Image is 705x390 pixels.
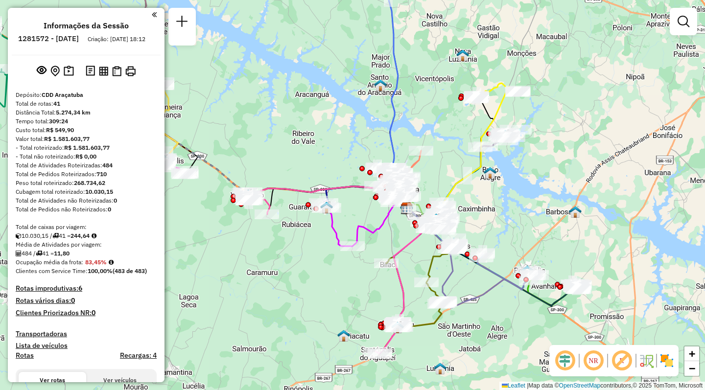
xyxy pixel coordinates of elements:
strong: 83,45% [85,258,107,266]
span: Ocultar NR [582,349,605,372]
img: BIRIGUI [430,213,443,226]
div: Total de Pedidos Roteirizados: [16,170,157,179]
strong: 0 [92,308,95,317]
span: Ocultar deslocamento [553,349,577,372]
h6: 1281572 - [DATE] [18,34,79,43]
a: OpenStreetMap [559,382,601,389]
strong: 6 [78,284,82,293]
div: Total de rotas: [16,99,157,108]
div: Cubagem total roteirizado: [16,187,157,196]
h4: Clientes Priorizados NR: [16,309,157,317]
strong: CDD Araçatuba [42,91,83,98]
h4: Transportadoras [16,330,157,338]
i: Total de rotas [52,233,59,239]
strong: R$ 549,90 [46,126,74,134]
a: Clique aqui para minimizar o painel [152,9,157,20]
div: - Total roteirizado: [16,143,157,152]
h4: Rotas vários dias: [16,297,157,305]
strong: R$ 0,00 [75,153,96,160]
strong: 5.274,34 km [56,109,91,116]
div: Criação: [DATE] 18:12 [84,35,149,44]
span: − [689,362,695,374]
strong: 0 [108,206,111,213]
div: Map data © contributors,© 2025 TomTom, Microsoft [499,382,705,390]
strong: (483 de 483) [113,267,147,275]
strong: R$ 1.581.603,77 [44,135,90,142]
button: Visualizar relatório de Roteirização [97,64,110,77]
img: NOVA LUZITÂNIA [456,49,469,62]
img: CLEMENTINA [391,321,404,334]
span: + [689,347,695,360]
div: Distância Total: [16,108,157,117]
img: GUARARAPES [320,201,333,214]
button: Centralizar mapa no depósito ou ponto de apoio [48,64,62,79]
div: - Total não roteirizado: [16,152,157,161]
strong: 484 [102,161,113,169]
div: Custo total: [16,126,157,135]
button: Ver rotas [19,372,86,389]
i: Meta Caixas/viagem: 220,40 Diferença: 24,24 [92,233,96,239]
a: Exibir filtros [674,12,693,31]
img: Exibir/Ocultar setores [659,353,675,368]
button: Imprimir Rotas [123,64,138,78]
img: BARBOSA [569,206,582,218]
button: Ver veículos [86,372,154,389]
h4: Lista de veículos [16,342,157,350]
img: LUIZIÂNIA [434,362,446,375]
i: Total de Atividades [16,251,22,256]
div: Total de caixas por viagem: [16,223,157,231]
div: Total de Atividades não Roteirizadas: [16,196,157,205]
strong: 244,64 [70,232,90,239]
button: Logs desbloquear sessão [84,64,97,79]
span: Ocupação média da frota: [16,258,83,266]
em: Média calculada utilizando a maior ocupação (%Peso ou %Cubagem) de cada rota da sessão. Rotas cro... [109,259,114,265]
strong: 710 [96,170,107,178]
button: Painel de Sugestão [62,64,76,79]
a: Zoom in [684,346,699,361]
strong: 41 [53,100,60,107]
img: 625 UDC Light Campus Universitário [400,202,413,214]
div: Total de Pedidos não Roteirizados: [16,205,157,214]
button: Visualizar Romaneio [110,64,123,78]
span: Clientes com Service Time: [16,267,88,275]
span: | [527,382,528,389]
i: Cubagem total roteirizado [16,233,22,239]
a: Leaflet [502,382,525,389]
strong: 0 [71,296,75,305]
button: Exibir sessão original [35,63,48,79]
h4: Rotas improdutivas: [16,284,157,293]
div: 484 / 41 = [16,249,157,258]
strong: 268.734,62 [74,179,105,186]
img: CDD Araçatuba [400,202,413,215]
img: Fluxo de ruas [638,353,654,368]
span: Exibir rótulo [610,349,634,372]
strong: 100,00% [88,267,113,275]
h4: Recargas: 4 [120,351,157,360]
div: 10.030,15 / 41 = [16,231,157,240]
i: Total de rotas [36,251,42,256]
div: Média de Atividades por viagem: [16,240,157,249]
strong: 10.030,15 [85,188,113,195]
img: PENÁPOLIS [521,265,534,277]
div: Tempo total: [16,117,157,126]
h4: Informações da Sessão [44,21,129,30]
strong: 0 [114,197,117,204]
a: Rotas [16,351,34,360]
div: Depósito: [16,91,157,99]
strong: R$ 1.581.603,77 [64,144,110,151]
strong: 309:24 [49,117,68,125]
a: Nova sessão e pesquisa [172,12,192,34]
img: SANT. ANTÔNIO DO ARACANGUÁ [374,79,387,92]
img: BREJO ALEGRE [484,166,496,179]
div: Peso total roteirizado: [16,179,157,187]
img: PIACATU [337,329,350,342]
strong: 11,80 [54,250,70,257]
div: Valor total: [16,135,157,143]
div: Total de Atividades Roteirizadas: [16,161,157,170]
a: Zoom out [684,361,699,376]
